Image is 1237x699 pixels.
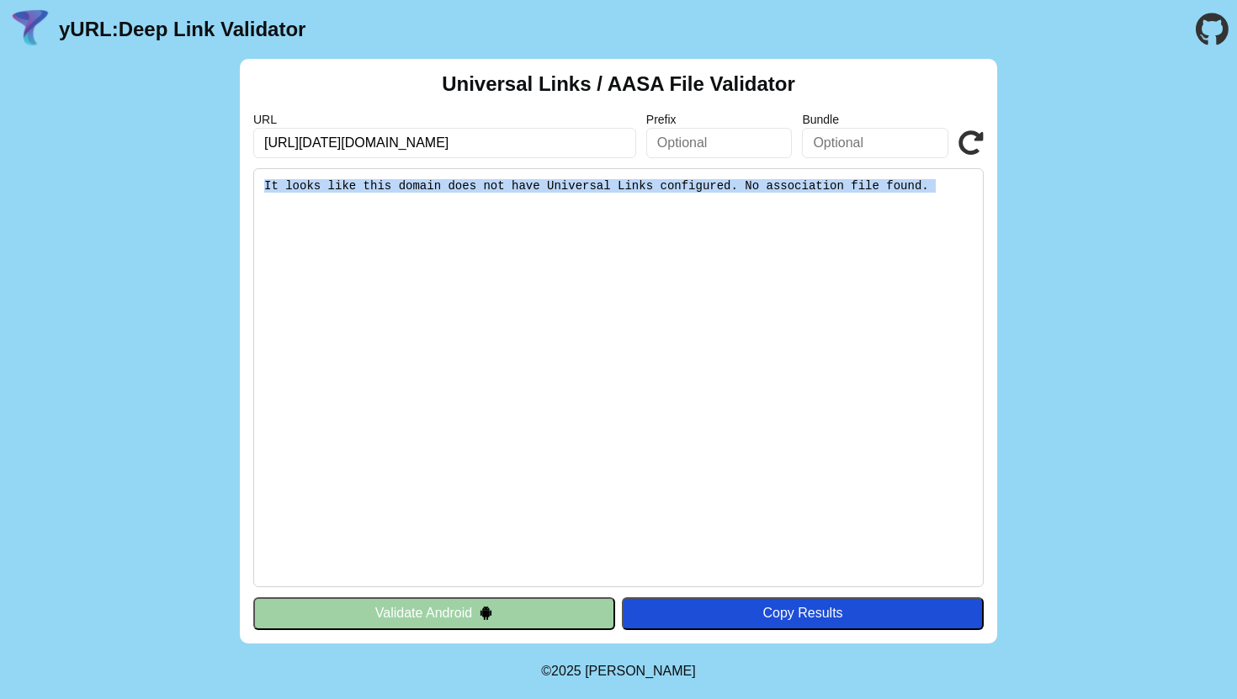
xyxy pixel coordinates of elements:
[541,643,695,699] footer: ©
[646,128,793,158] input: Optional
[479,606,493,620] img: droidIcon.svg
[622,597,984,629] button: Copy Results
[442,72,795,96] h2: Universal Links / AASA File Validator
[585,664,696,678] a: Michael Ibragimchayev's Personal Site
[253,128,636,158] input: Required
[253,168,984,587] pre: It looks like this domain does not have Universal Links configured. No association file found.
[630,606,975,621] div: Copy Results
[253,113,636,126] label: URL
[551,664,581,678] span: 2025
[802,128,948,158] input: Optional
[802,113,948,126] label: Bundle
[8,8,52,51] img: yURL Logo
[59,18,305,41] a: yURL:Deep Link Validator
[253,597,615,629] button: Validate Android
[646,113,793,126] label: Prefix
